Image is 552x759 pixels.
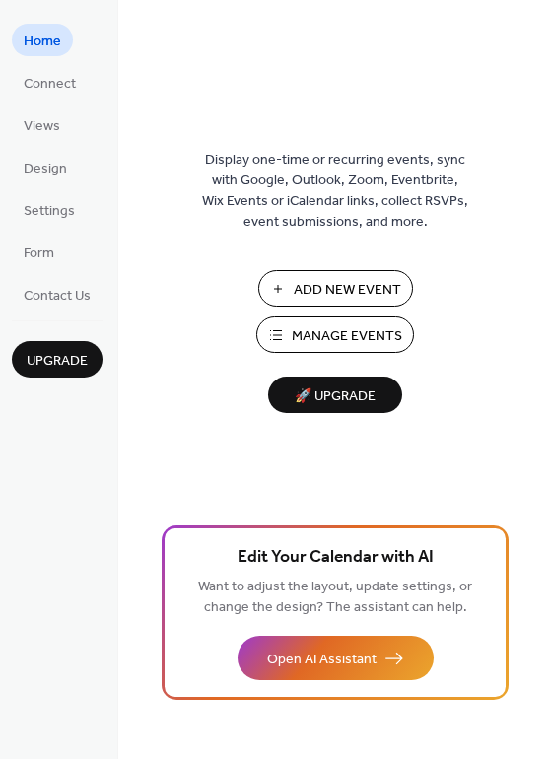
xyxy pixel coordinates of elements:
[198,574,472,621] span: Want to adjust the layout, update settings, or change the design? The assistant can help.
[258,270,413,307] button: Add New Event
[27,351,88,372] span: Upgrade
[238,636,434,680] button: Open AI Assistant
[12,66,88,99] a: Connect
[24,201,75,222] span: Settings
[12,108,72,141] a: Views
[12,151,79,183] a: Design
[256,316,414,353] button: Manage Events
[238,544,434,572] span: Edit Your Calendar with AI
[24,243,54,264] span: Form
[292,326,402,347] span: Manage Events
[202,150,468,233] span: Display one-time or recurring events, sync with Google, Outlook, Zoom, Eventbrite, Wix Events or ...
[280,383,390,410] span: 🚀 Upgrade
[12,24,73,56] a: Home
[12,341,103,378] button: Upgrade
[12,278,103,310] a: Contact Us
[24,286,91,307] span: Contact Us
[294,280,401,301] span: Add New Event
[24,159,67,179] span: Design
[12,236,66,268] a: Form
[268,377,402,413] button: 🚀 Upgrade
[267,650,377,670] span: Open AI Assistant
[24,32,61,52] span: Home
[24,116,60,137] span: Views
[12,193,87,226] a: Settings
[24,74,76,95] span: Connect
